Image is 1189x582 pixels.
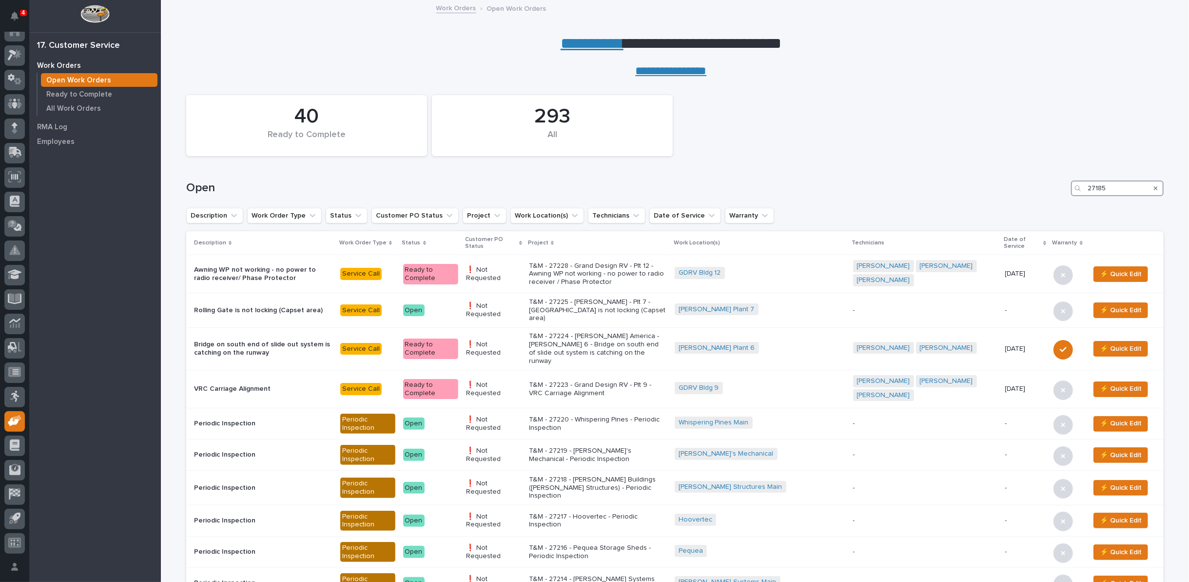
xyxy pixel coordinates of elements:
button: Customer PO Status [371,208,459,223]
p: Customer PO Status [465,234,517,252]
span: ⚡ Quick Edit [1100,268,1142,280]
div: Open [403,515,425,527]
p: ❗ Not Requested [466,381,521,398]
a: [PERSON_NAME] [857,276,910,284]
p: - [1005,548,1046,556]
tr: Awning WP not working - no power to radio receiver/ Phase ProtectorService CallReady to Complete❗... [186,255,1164,293]
p: [DATE] [1005,345,1046,353]
p: [DATE] [1005,385,1046,393]
h1: Open [186,181,1067,195]
a: [PERSON_NAME] [920,377,973,385]
tr: Periodic InspectionPeriodic InspectionOpen❗ Not RequestedT&M - 27216 - Pequea Storage Sheds - Per... [186,537,1164,568]
p: - [853,420,997,428]
p: - [853,517,997,525]
div: All [448,130,656,150]
div: Search [1071,181,1164,196]
a: [PERSON_NAME] Structures Main [679,483,782,491]
a: [PERSON_NAME] [857,377,910,385]
button: ⚡ Quick Edit [1093,266,1148,282]
p: - [1005,306,1046,315]
tr: Periodic InspectionPeriodic InspectionOpen❗ Not RequestedT&M - 27218 - [PERSON_NAME] Buildings ([... [186,471,1164,505]
p: - [1005,484,1046,492]
button: ⚡ Quick Edit [1093,447,1148,463]
p: T&M - 27217 - Hoovertec - Periodic Inspection [529,513,667,529]
p: - [1005,420,1046,428]
button: ⚡ Quick Edit [1093,302,1148,318]
tr: Periodic InspectionPeriodic InspectionOpen❗ Not RequestedT&M - 27220 - Whispering Pines - Periodi... [186,408,1164,439]
p: Bridge on south end of slide out system is catching on the runway [194,341,332,357]
a: [PERSON_NAME] [857,344,910,352]
button: Status [326,208,368,223]
a: [PERSON_NAME] Plant 6 [679,344,755,352]
p: - [1005,517,1046,525]
p: Project [528,238,548,248]
p: - [1005,451,1046,459]
img: Workspace Logo [80,5,109,23]
tr: Bridge on south end of slide out system is catching on the runwayService CallReady to Complete❗ N... [186,327,1164,370]
div: Periodic Inspection [340,511,395,531]
div: Service Call [340,268,382,280]
p: T&M - 27228 - Grand Design RV - Plt 12 - Awning WP not working - no power to radio receiver / Pha... [529,262,667,286]
p: Description [194,238,226,248]
div: Service Call [340,383,382,395]
div: Periodic Inspection [340,542,395,562]
button: Technicians [588,208,645,223]
p: T&M - 27218 - [PERSON_NAME] Buildings ([PERSON_NAME] Structures) - Periodic Inspection [529,476,667,500]
span: ⚡ Quick Edit [1100,343,1142,355]
p: Work Location(s) [674,238,721,248]
div: Open [403,449,425,461]
p: T&M - 27220 - Whispering Pines - Periodic Inspection [529,416,667,432]
p: Date of Service [1004,234,1041,252]
div: Notifications4 [12,12,25,27]
div: Service Call [340,304,382,317]
a: [PERSON_NAME] [920,262,973,270]
button: ⚡ Quick Edit [1093,513,1148,528]
p: - [853,451,997,459]
a: [PERSON_NAME] [857,391,910,400]
div: Open [403,304,425,317]
p: Periodic Inspection [194,484,332,492]
span: ⚡ Quick Edit [1100,482,1142,494]
p: ❗ Not Requested [466,416,521,432]
p: [DATE] [1005,270,1046,278]
p: Awning WP not working - no power to radio receiver/ Phase Protector [194,266,332,282]
p: Technicians [852,238,885,248]
button: Warranty [725,208,774,223]
p: T&M - 27219 - [PERSON_NAME]'s Mechanical - Periodic Inspection [529,447,667,463]
p: Periodic Inspection [194,517,332,525]
a: Open Work Orders [38,73,161,87]
a: Ready to Complete [38,87,161,101]
div: 40 [203,104,410,129]
button: ⚡ Quick Edit [1093,341,1148,357]
p: Open Work Orders [487,2,546,13]
button: ⚡ Quick Edit [1093,480,1148,496]
button: Work Order Type [247,208,322,223]
p: ❗ Not Requested [466,266,521,282]
div: 293 [448,104,656,129]
p: Open Work Orders [46,76,111,85]
button: ⚡ Quick Edit [1093,416,1148,432]
span: ⚡ Quick Edit [1100,515,1142,526]
p: Ready to Complete [46,90,112,99]
tr: Periodic InspectionPeriodic InspectionOpen❗ Not RequestedT&M - 27217 - Hoovertec - Periodic Inspe... [186,505,1164,536]
div: Ready to Complete [203,130,410,150]
a: Whispering Pines Main [679,419,749,427]
p: Warranty [1053,238,1077,248]
p: - [853,484,997,492]
div: Ready to Complete [403,339,458,359]
span: ⚡ Quick Edit [1100,546,1142,558]
a: GDRV Bldg 12 [679,269,721,277]
div: Open [403,418,425,430]
p: Periodic Inspection [194,451,332,459]
a: Employees [29,134,161,149]
a: Hoovertec [679,516,712,524]
button: Work Location(s) [510,208,584,223]
p: Employees [37,138,75,146]
a: RMA Log [29,120,161,134]
p: T&M - 27216 - Pequea Storage Sheds - Periodic Inspection [529,544,667,561]
p: Rolling Gate is not locking (Capset area) [194,306,332,315]
span: ⚡ Quick Edit [1100,449,1142,461]
button: ⚡ Quick Edit [1093,544,1148,560]
div: Open [403,482,425,494]
div: Periodic Inspection [340,478,395,498]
